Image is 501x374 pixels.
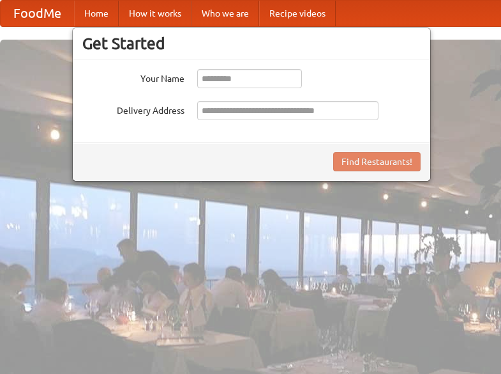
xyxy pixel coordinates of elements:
[191,1,259,26] a: Who we are
[74,1,119,26] a: Home
[1,1,74,26] a: FoodMe
[82,101,184,117] label: Delivery Address
[259,1,336,26] a: Recipe videos
[119,1,191,26] a: How it works
[82,34,421,53] h3: Get Started
[333,152,421,171] button: Find Restaurants!
[82,69,184,85] label: Your Name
